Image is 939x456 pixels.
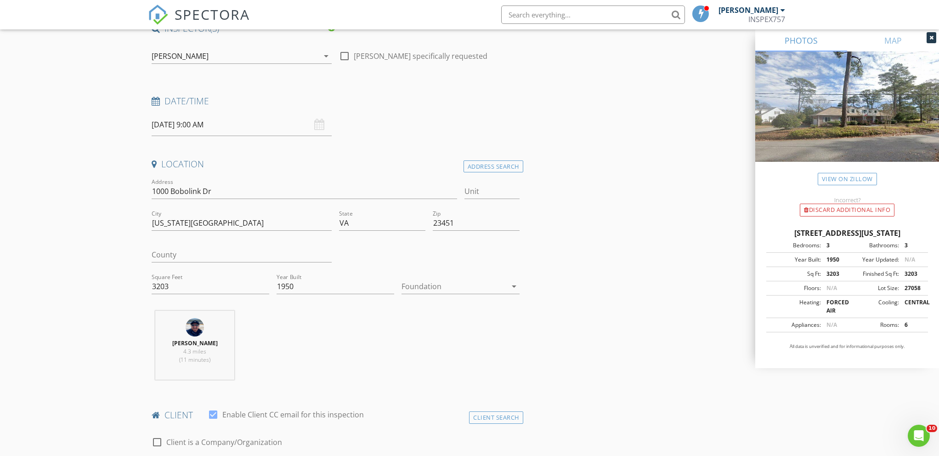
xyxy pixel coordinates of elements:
[755,29,847,51] a: PHOTOS
[183,348,206,355] span: 4.3 miles
[152,52,209,60] div: [PERSON_NAME]
[748,15,785,24] div: INSPEX757
[469,411,523,424] div: Client Search
[899,284,925,292] div: 27058
[769,256,821,264] div: Year Built:
[222,410,364,419] label: Enable Client CC email for this inspection
[718,6,778,15] div: [PERSON_NAME]
[847,270,899,278] div: Finished Sq Ft:
[152,114,332,136] input: Select date
[166,438,282,447] label: Client is a Company/Organization
[769,241,821,250] div: Bedrooms:
[847,284,899,292] div: Lot Size:
[766,228,928,239] div: [STREET_ADDRESS][US_STATE]
[321,51,332,62] i: arrow_drop_down
[501,6,685,24] input: Search everything...
[354,51,487,61] label: [PERSON_NAME] specifically requested
[847,29,939,51] a: MAP
[847,256,899,264] div: Year Updated:
[179,356,210,364] span: (11 minutes)
[769,270,821,278] div: Sq Ft:
[927,425,937,432] span: 10
[899,241,925,250] div: 3
[818,173,877,185] a: View on Zillow
[464,160,523,173] div: Address Search
[148,5,168,25] img: The Best Home Inspection Software - Spectora
[152,158,520,170] h4: Location
[769,284,821,292] div: Floors:
[175,5,250,24] span: SPECTORA
[172,339,218,347] strong: [PERSON_NAME]
[821,270,847,278] div: 3203
[899,321,925,329] div: 6
[800,204,894,217] div: Discard Additional info
[186,318,204,336] img: screenshot_20250530_at_4.51.25pm.jpeg
[908,425,930,447] iframe: Intercom live chat
[766,343,928,350] p: All data is unverified and for informational purposes only.
[755,196,939,204] div: Incorrect?
[821,241,847,250] div: 3
[755,51,939,184] img: streetview
[152,95,520,107] h4: Date/Time
[847,241,899,250] div: Bathrooms:
[899,298,925,315] div: CENTRAL
[769,321,821,329] div: Appliances:
[826,321,837,329] span: N/A
[152,409,520,421] h4: client
[148,12,250,32] a: SPECTORA
[769,298,821,315] div: Heating:
[821,256,847,264] div: 1950
[826,284,837,292] span: N/A
[847,298,899,315] div: Cooling:
[899,270,925,278] div: 3203
[847,321,899,329] div: Rooms:
[509,281,520,292] i: arrow_drop_down
[905,256,915,263] span: N/A
[821,298,847,315] div: FORCED AIR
